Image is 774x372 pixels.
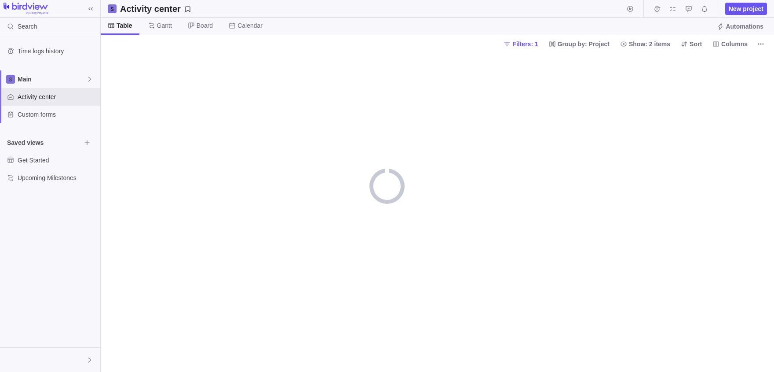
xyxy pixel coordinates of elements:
span: Time logs [651,3,663,15]
div: zdm [5,355,16,365]
span: Group by: Project [545,38,613,50]
span: Calendar [237,21,263,30]
span: Activity center [18,92,97,101]
span: Group by: Project [558,40,610,48]
span: Custom forms [18,110,97,119]
a: Time logs [651,7,663,14]
span: Get Started [18,156,97,165]
span: Sort [690,40,702,48]
span: Saved views [7,138,81,147]
span: Automations [713,20,767,33]
span: Columns [709,38,751,50]
div: loading [369,169,405,204]
span: More actions [755,38,767,50]
span: Filters: 1 [512,40,538,48]
h2: Activity center [120,3,181,15]
span: New project [725,3,767,15]
a: My assignments [667,7,679,14]
span: New project [729,4,763,13]
span: Gantt [157,21,172,30]
a: Notifications [698,7,711,14]
span: Show: 2 items [629,40,670,48]
span: Browse views [81,136,93,149]
span: Table [117,21,132,30]
span: Show: 2 items [617,38,674,50]
span: My assignments [667,3,679,15]
span: Start timer [624,3,636,15]
span: Save your current layout and filters as a View [117,3,195,15]
span: Approval requests [683,3,695,15]
span: Filters: 1 [500,38,541,50]
span: Columns [721,40,748,48]
span: Board [197,21,213,30]
span: Search [18,22,37,31]
span: Sort [677,38,705,50]
span: Upcoming Milestones [18,173,97,182]
span: Notifications [698,3,711,15]
span: Main [18,75,86,84]
span: Time logs history [18,47,97,55]
span: Automations [726,22,763,31]
img: logo [4,3,48,15]
a: Approval requests [683,7,695,14]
